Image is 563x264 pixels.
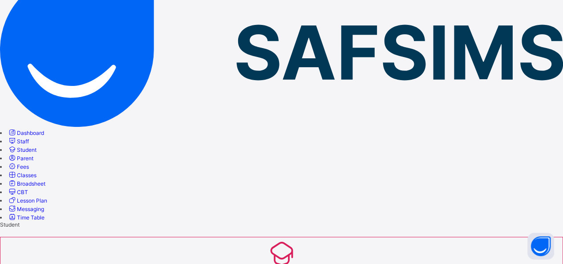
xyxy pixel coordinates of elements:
a: Classes [8,172,36,179]
a: CBT [8,189,28,195]
span: Messaging [17,206,44,212]
a: Student [8,146,36,153]
span: Lesson Plan [17,197,47,204]
a: Dashboard [8,130,44,136]
span: Staff [17,138,29,145]
a: Staff [8,138,29,145]
a: Time Table [8,214,45,221]
span: Parent [17,155,33,162]
span: CBT [17,189,28,195]
a: Fees [8,163,29,170]
span: Broadsheet [17,180,45,187]
a: Broadsheet [8,180,45,187]
a: Lesson Plan [8,197,47,204]
span: Classes [17,172,36,179]
a: Parent [8,155,33,162]
span: Fees [17,163,29,170]
a: Messaging [8,206,44,212]
span: Time Table [17,214,45,221]
span: Student [17,146,36,153]
span: Dashboard [17,130,44,136]
button: Open asap [527,233,554,260]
